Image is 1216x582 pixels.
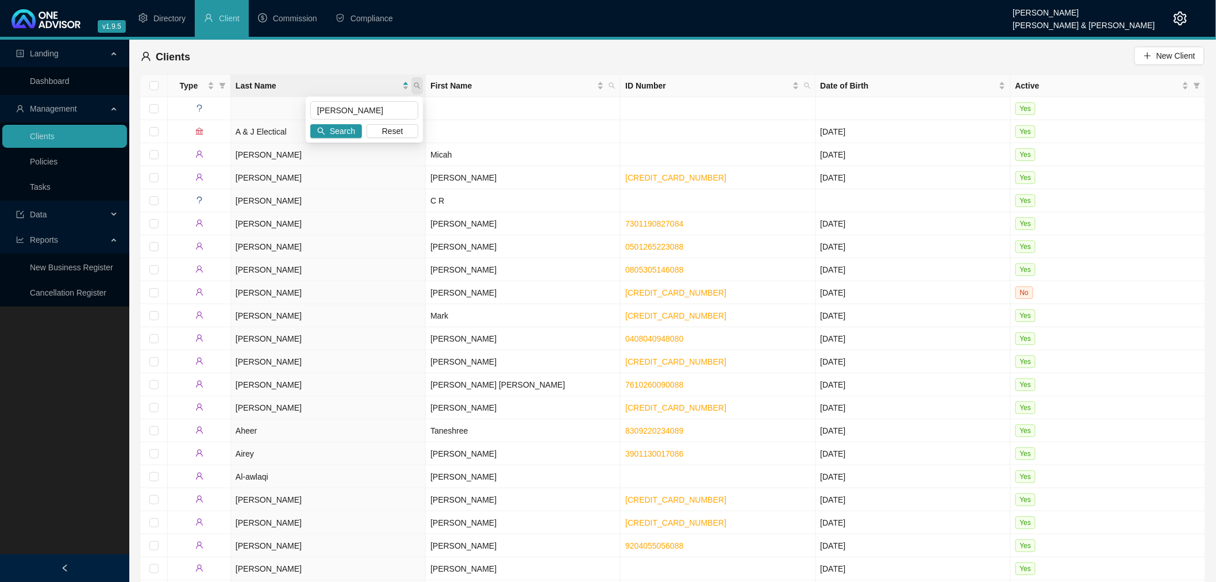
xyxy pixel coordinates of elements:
[426,534,621,557] td: [PERSON_NAME]
[426,143,621,166] td: Micah
[625,426,683,435] a: 8309220234089
[426,327,621,350] td: [PERSON_NAME]
[138,13,148,22] span: setting
[625,173,726,182] a: [CREDIT_CARD_NUMBER]
[195,472,203,480] span: user
[426,511,621,534] td: [PERSON_NAME]
[426,350,621,373] td: [PERSON_NAME]
[621,75,815,97] th: ID Number
[1015,171,1036,184] span: Yes
[258,13,267,22] span: dollar
[16,210,24,219] span: import
[16,49,24,58] span: profile
[61,564,69,572] span: left
[1011,75,1206,97] th: Active
[625,288,726,297] a: [CREDIT_CARD_NUMBER]
[816,281,1011,304] td: [DATE]
[30,76,70,86] a: Dashboard
[231,304,426,327] td: [PERSON_NAME]
[426,465,621,488] td: [PERSON_NAME]
[1015,401,1036,414] span: Yes
[426,212,621,235] td: [PERSON_NAME]
[195,173,203,181] span: user
[195,334,203,342] span: user
[1013,16,1155,28] div: [PERSON_NAME] & [PERSON_NAME]
[816,350,1011,373] td: [DATE]
[625,265,683,274] a: 0805305146088
[231,327,426,350] td: [PERSON_NAME]
[231,235,426,258] td: [PERSON_NAME]
[1015,79,1180,92] span: Active
[195,495,203,503] span: user
[816,304,1011,327] td: [DATE]
[816,396,1011,419] td: [DATE]
[195,357,203,365] span: user
[317,127,325,135] span: search
[625,403,726,412] a: [CREDIT_CARD_NUMBER]
[231,511,426,534] td: [PERSON_NAME]
[195,150,203,158] span: user
[30,263,113,272] a: New Business Register
[195,127,203,135] span: bank
[625,219,683,228] a: 7301190827084
[231,534,426,557] td: [PERSON_NAME]
[219,14,240,23] span: Client
[1015,493,1036,506] span: Yes
[1015,355,1036,368] span: Yes
[1015,286,1033,299] span: No
[430,79,595,92] span: First Name
[351,14,393,23] span: Compliance
[195,196,203,204] span: question
[1015,148,1036,161] span: Yes
[816,373,1011,396] td: [DATE]
[625,495,726,504] a: [CREDIT_CARD_NUMBER]
[426,488,621,511] td: [PERSON_NAME]
[816,166,1011,189] td: [DATE]
[1144,52,1152,60] span: plus
[426,557,621,580] td: [PERSON_NAME]
[426,189,621,212] td: C R
[231,212,426,235] td: [PERSON_NAME]
[273,14,317,23] span: Commission
[426,419,621,442] td: Taneshree
[1156,49,1195,62] span: New Client
[1191,77,1203,94] span: filter
[195,104,203,112] span: question
[625,311,726,320] a: [CREDIT_CARD_NUMBER]
[816,534,1011,557] td: [DATE]
[195,242,203,250] span: user
[1015,102,1036,115] span: Yes
[426,396,621,419] td: [PERSON_NAME]
[414,82,421,89] span: search
[195,219,203,227] span: user
[816,557,1011,580] td: [DATE]
[231,120,426,143] td: A & J Electical
[1015,562,1036,575] span: Yes
[195,518,203,526] span: user
[1173,12,1187,25] span: setting
[411,77,423,94] span: search
[231,373,426,396] td: [PERSON_NAME]
[625,518,726,527] a: [CREDIT_CARD_NUMBER]
[219,82,226,89] span: filter
[30,157,57,166] a: Policies
[1015,194,1036,207] span: Yes
[1015,240,1036,253] span: Yes
[217,77,228,94] span: filter
[195,380,203,388] span: user
[231,419,426,442] td: Aheer
[1194,82,1200,89] span: filter
[1013,3,1155,16] div: [PERSON_NAME]
[195,288,203,296] span: user
[231,166,426,189] td: [PERSON_NAME]
[231,258,426,281] td: [PERSON_NAME]
[195,449,203,457] span: user
[816,488,1011,511] td: [DATE]
[195,403,203,411] span: user
[426,442,621,465] td: [PERSON_NAME]
[156,51,190,63] span: Clients
[30,49,59,58] span: Landing
[330,125,355,137] span: Search
[816,235,1011,258] td: [DATE]
[625,334,683,343] a: 0408040948080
